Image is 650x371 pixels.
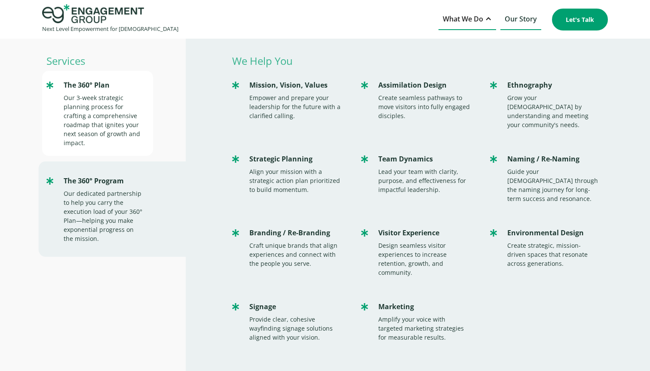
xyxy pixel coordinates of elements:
div: Next Level Empowerment for [DEMOGRAPHIC_DATA] [42,23,178,35]
a: Environmental DesignCreate strategic, mission-driven spaces that resonate across generations. [486,219,608,277]
a: The 360° ProgramOur dedicated partnership to help you carry the execution load of your 360° Plan—... [42,167,186,252]
div: Amplify your voice with targeted marketing strategies for measurable results. [378,315,470,342]
a: The 360° PlanOur 3-week strategic planning process for crafting a comprehensive roadmap that igni... [42,71,186,156]
a: home [42,4,178,35]
a: Mission, Vision, ValuesEmpower and prepare your leadership for the future with a clarified calling. [228,71,350,129]
img: Engagement Group Logo Icon [42,4,144,23]
div: Environmental Design [507,227,599,239]
a: SignageProvide clear, cohesive wayfinding signage solutions aligned with your vision. [228,292,350,350]
div: Empower and prepare your leadership for the future with a clarified calling. [249,93,341,120]
a: EthnographyGrow your [DEMOGRAPHIC_DATA] by understanding and meeting your community's needs. [486,71,608,138]
a: Branding / Re-BrandingCraft unique brands that align experiences and connect with the people you ... [228,219,350,277]
div: Guide your [DEMOGRAPHIC_DATA] through the naming journey for long-term success and resonance. [507,167,599,203]
a: Team DynamicsLead your team with clarity, purpose, and effectiveness for impactful leadership. [357,145,479,203]
div: Mission, Vision, Values [249,79,341,91]
div: The 360° Plan [64,79,144,91]
div: Visitor Experience [378,227,470,239]
div: Team Dynamics [378,153,470,165]
div: What We Do [443,13,483,25]
div: Grow your [DEMOGRAPHIC_DATA] by understanding and meeting your community's needs. [507,93,599,129]
div: Craft unique brands that align experiences and connect with the people you serve. [249,241,341,268]
div: Naming / Re-Naming [507,153,599,165]
div: Create strategic, mission-driven spaces that resonate across generations. [507,241,599,268]
a: Strategic PlanningAlign your mission with a strategic action plan prioritized to build momentum. [228,145,350,203]
div: Our 3-week strategic planning process for crafting a comprehensive roadmap that ignites your next... [64,93,144,147]
div: Branding / Re-Branding [249,227,341,239]
a: Let's Talk [552,9,608,30]
div: Ethnography [507,79,599,91]
a: Our Story [500,9,541,30]
a: Assimilation DesignCreate seamless pathways to move visitors into fully engaged disciples. [357,71,479,129]
p: We Help You [228,55,607,67]
div: Create seamless pathways to move visitors into fully engaged disciples. [378,93,470,120]
div: Provide clear, cohesive wayfinding signage solutions aligned with your vision. [249,315,341,342]
div: Strategic Planning [249,153,341,165]
a: Visitor ExperienceDesign seamless visitor experiences to increase retention, growth, and community. [357,219,479,286]
div: Design seamless visitor experiences to increase retention, growth, and community. [378,241,470,277]
p: Services [42,55,186,67]
div: Align your mission with a strategic action plan prioritized to build momentum. [249,167,341,194]
div: The 360° Program [64,175,144,187]
div: Signage [249,301,341,313]
a: MarketingAmplify your voice with targeted marketing strategies for measurable results. [357,292,479,350]
div: Assimilation Design [378,79,470,91]
div: Lead your team with clarity, purpose, and effectiveness for impactful leadership. [378,167,470,194]
div: What We Do [438,9,496,30]
div: Our dedicated partnership to help you carry the execution load of your 360° Plan—helping you make... [64,189,144,243]
a: Naming / Re-NamingGuide your [DEMOGRAPHIC_DATA] through the naming journey for long-term success ... [486,145,608,212]
div: Marketing [378,301,470,313]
